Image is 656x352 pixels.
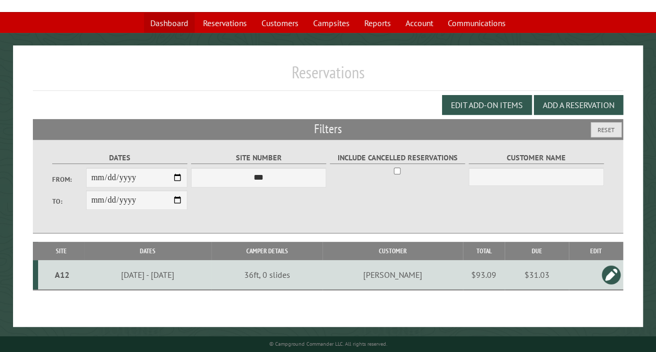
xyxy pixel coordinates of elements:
[197,13,253,33] a: Reservations
[591,122,622,137] button: Reset
[255,13,305,33] a: Customers
[442,95,532,115] button: Edit Add-on Items
[307,13,356,33] a: Campsites
[469,152,604,164] label: Customer Name
[191,152,326,164] label: Site Number
[569,242,624,260] th: Edit
[144,13,195,33] a: Dashboard
[86,269,210,280] div: [DATE] - [DATE]
[33,119,623,139] h2: Filters
[358,13,397,33] a: Reports
[323,242,463,260] th: Customer
[211,242,323,260] th: Camper Details
[33,62,623,91] h1: Reservations
[463,260,505,290] td: $93.09
[52,152,187,164] label: Dates
[38,242,84,260] th: Site
[330,152,465,164] label: Include Cancelled Reservations
[269,341,387,347] small: © Campground Commander LLC. All rights reserved.
[42,269,82,280] div: A12
[211,260,323,290] td: 36ft, 0 slides
[534,95,623,115] button: Add a Reservation
[442,13,512,33] a: Communications
[52,174,86,184] label: From:
[84,242,211,260] th: Dates
[505,260,569,290] td: $31.03
[52,196,86,206] label: To:
[323,260,463,290] td: [PERSON_NAME]
[505,242,569,260] th: Due
[399,13,439,33] a: Account
[463,242,505,260] th: Total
